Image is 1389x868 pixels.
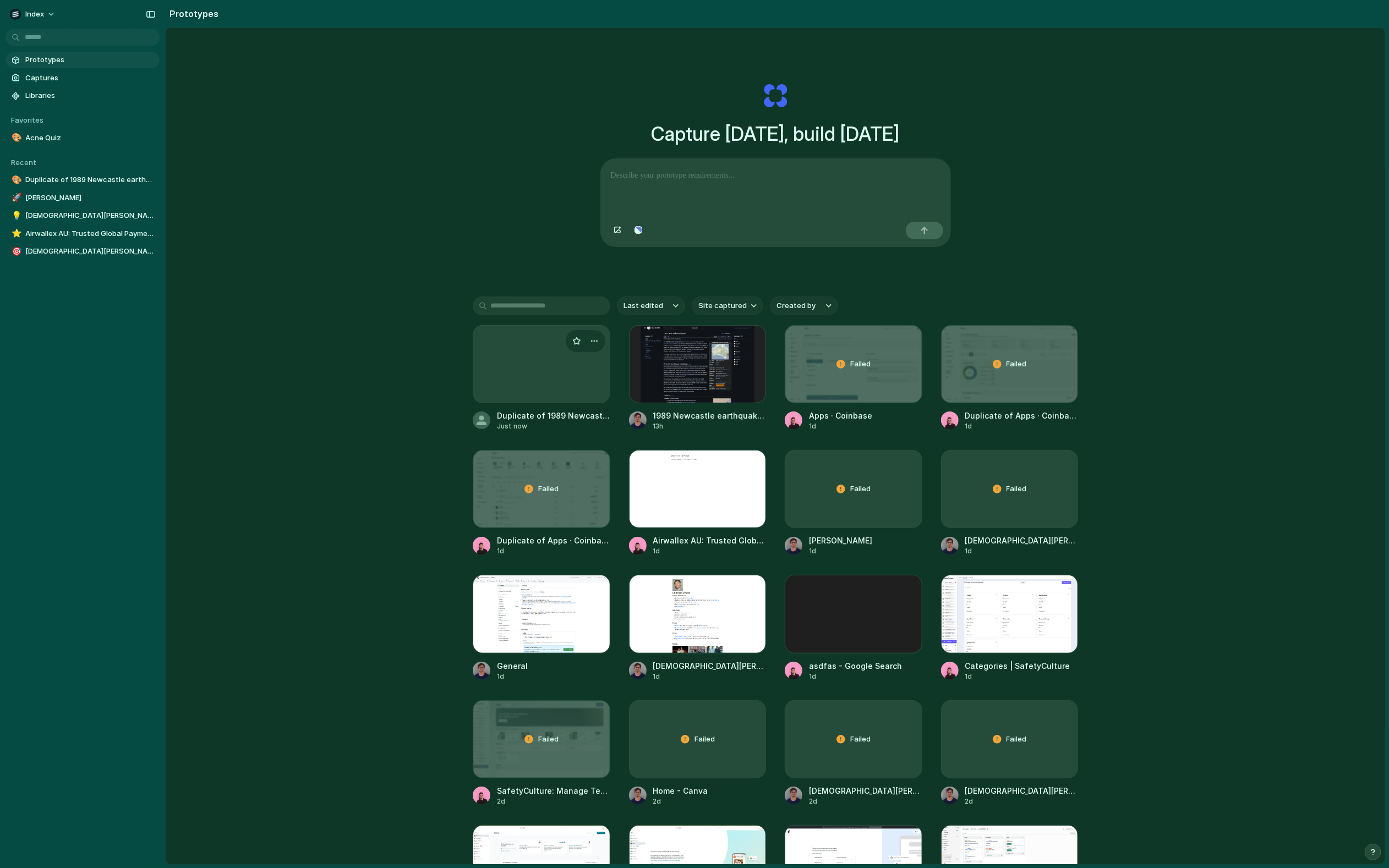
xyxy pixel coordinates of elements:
[809,660,902,672] div: asdfas - Google Search
[653,660,767,672] div: [DEMOGRAPHIC_DATA][PERSON_NAME]
[25,246,155,257] span: [DEMOGRAPHIC_DATA][PERSON_NAME]
[25,90,155,101] span: Libraries
[965,672,1070,682] div: 1d
[698,300,747,311] span: Site captured
[850,734,871,745] span: Failed
[785,450,922,556] a: Failed[PERSON_NAME]1d
[6,70,160,86] a: Captures
[1007,359,1027,370] span: Failed
[165,7,218,20] h2: Prototypes
[497,535,610,546] div: Duplicate of Apps · Coinbase
[473,325,610,431] a: Duplicate of 1989 Newcastle earthquake - WikipediaJust now
[10,193,21,204] button: 🚀
[624,300,663,311] span: Last edited
[538,734,559,745] span: Failed
[965,785,1079,796] div: [DEMOGRAPHIC_DATA][PERSON_NAME]
[850,484,871,495] span: Failed
[10,246,21,257] button: 🎯
[941,575,1079,681] a: Categories | SafetyCultureCategories | SafetyCulture1d
[497,796,610,806] div: 2d
[809,535,872,546] div: [PERSON_NAME]
[6,6,61,23] button: Index
[10,174,21,185] button: 🎨
[653,785,708,796] div: Home - Canva
[538,484,559,495] span: Failed
[25,174,155,185] span: Duplicate of 1989 Newcastle earthquake - Wikipedia
[809,421,872,431] div: 1d
[965,796,1079,806] div: 2d
[6,172,160,188] a: 🎨Duplicate of 1989 Newcastle earthquake - Wikipedia
[653,535,767,546] div: Airwallex AU: Trusted Global Payments & Financial Platform
[629,575,767,681] a: Christian Iacullo[DEMOGRAPHIC_DATA][PERSON_NAME]1d
[497,660,528,672] div: General
[965,410,1079,421] div: Duplicate of Apps · Coinbase
[965,421,1079,431] div: 1d
[10,210,21,221] button: 💡
[809,785,922,796] div: [DEMOGRAPHIC_DATA][PERSON_NAME]
[473,575,610,681] a: GeneralGeneral1d
[25,54,155,65] span: Prototypes
[6,87,160,104] a: Libraries
[653,796,708,806] div: 2d
[965,546,1079,556] div: 1d
[11,116,43,124] span: Favorites
[497,672,528,682] div: 1d
[785,325,922,431] a: Apps · CoinbaseFailedApps · Coinbase1d
[617,296,685,315] button: Last edited
[653,672,767,682] div: 1d
[6,52,160,68] a: Prototypes
[497,546,610,556] div: 1d
[25,193,155,204] span: [PERSON_NAME]
[6,207,160,224] a: 💡[DEMOGRAPHIC_DATA][PERSON_NAME]
[809,796,922,806] div: 2d
[473,450,610,556] a: Duplicate of Apps · CoinbaseFailedDuplicate of Apps · Coinbase1d
[6,190,160,206] a: 🚀[PERSON_NAME]
[12,191,19,204] div: 🚀
[652,119,900,149] h1: Capture [DATE], build [DATE]
[941,700,1079,806] a: Failed[DEMOGRAPHIC_DATA][PERSON_NAME]2d
[809,672,902,682] div: 1d
[10,133,21,144] button: 🎨
[692,296,763,315] button: Site captured
[10,228,21,239] button: ⭐
[629,700,767,806] a: FailedHome - Canva2d
[12,245,19,258] div: 🎯
[965,660,1070,672] div: Categories | SafetyCulture
[497,421,610,431] div: Just now
[25,9,44,20] span: Index
[694,734,715,745] span: Failed
[25,228,155,239] span: Airwallex AU: Trusted Global Payments & Financial Platform
[941,450,1079,556] a: Failed[DEMOGRAPHIC_DATA][PERSON_NAME]1d
[785,700,922,806] a: Failed[DEMOGRAPHIC_DATA][PERSON_NAME]2d
[850,359,871,370] span: Failed
[785,575,922,681] a: asdfas - Google Searchasdfas - Google Search1d
[965,535,1079,546] div: [DEMOGRAPHIC_DATA][PERSON_NAME]
[12,131,19,144] div: 🎨
[473,700,610,806] a: SafetyCulture: Manage Teams and Inspection Data | SafetyCultureFailedSafetyCulture: Manage Teams ...
[1007,734,1027,745] span: Failed
[25,73,155,84] span: Captures
[653,410,767,421] div: 1989 Newcastle earthquake - Wikipedia
[941,325,1079,431] a: Duplicate of Apps · CoinbaseFailedDuplicate of Apps · Coinbase1d
[809,546,872,556] div: 1d
[6,130,160,146] a: 🎨Acne Quiz
[497,410,610,421] div: Duplicate of 1989 Newcastle earthquake - Wikipedia
[653,421,767,431] div: 13h
[12,210,19,222] div: 💡
[25,210,155,221] span: [DEMOGRAPHIC_DATA][PERSON_NAME]
[6,226,160,242] a: ⭐Airwallex AU: Trusted Global Payments & Financial Platform
[1007,484,1027,495] span: Failed
[6,243,160,260] a: 🎯[DEMOGRAPHIC_DATA][PERSON_NAME]
[12,174,19,186] div: 🎨
[776,300,816,311] span: Created by
[809,410,872,421] div: Apps · Coinbase
[653,546,767,556] div: 1d
[770,296,838,315] button: Created by
[629,450,767,556] a: Airwallex AU: Trusted Global Payments & Financial PlatformAirwallex AU: Trusted Global Payments &...
[25,133,155,144] span: Acne Quiz
[11,158,36,167] span: Recent
[629,325,767,431] a: 1989 Newcastle earthquake - Wikipedia1989 Newcastle earthquake - Wikipedia13h
[497,785,610,796] div: SafetyCulture: Manage Teams and Inspection Data | SafetyCulture
[12,227,19,240] div: ⭐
